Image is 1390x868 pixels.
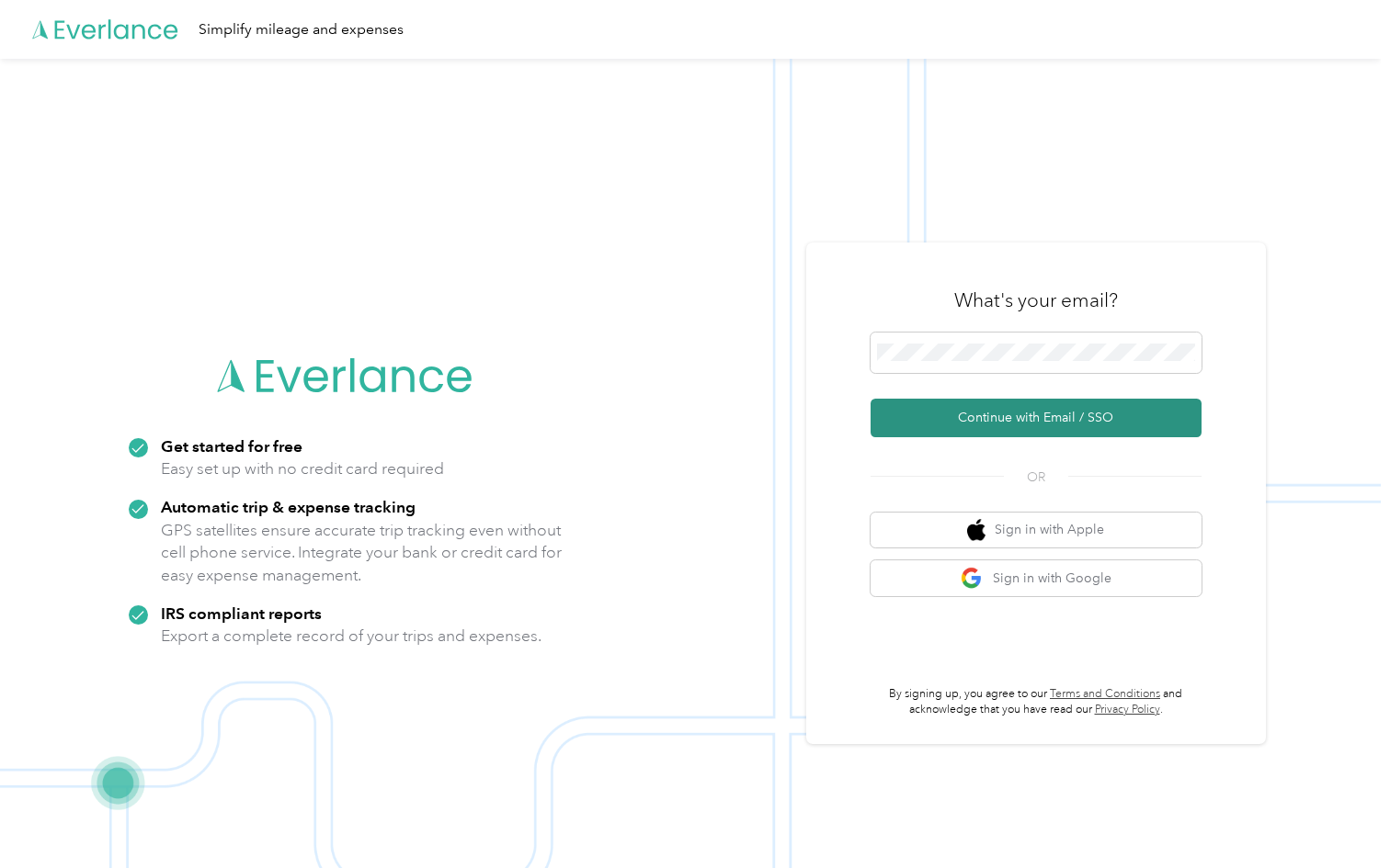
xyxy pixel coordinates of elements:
p: By signing up, you agree to our and acknowledge that you have read our . [871,686,1202,718]
button: Continue with Email / SSO [871,399,1202,437]
p: Easy set up with no credit card required [161,457,444,480]
strong: IRS compliant reports [161,603,322,623]
img: apple logo [967,519,986,542]
p: Export a complete record of your trips and expenses. [161,625,541,648]
a: Terms and Conditions [1050,687,1160,701]
span: OR [1004,468,1068,487]
button: google logoSign in with Google [871,560,1202,596]
p: GPS satellites ensure accurate trip tracking even without cell phone service. Integrate your bank... [161,519,563,587]
div: Simplify mileage and expenses [199,18,404,41]
img: google logo [961,567,984,590]
a: Privacy Policy [1095,703,1160,716]
strong: Get started for free [161,436,302,456]
h3: What's your email? [954,287,1118,313]
button: apple logoSign in with Apple [871,513,1202,548]
strong: Automatic trip & expense tracking [161,497,416,516]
